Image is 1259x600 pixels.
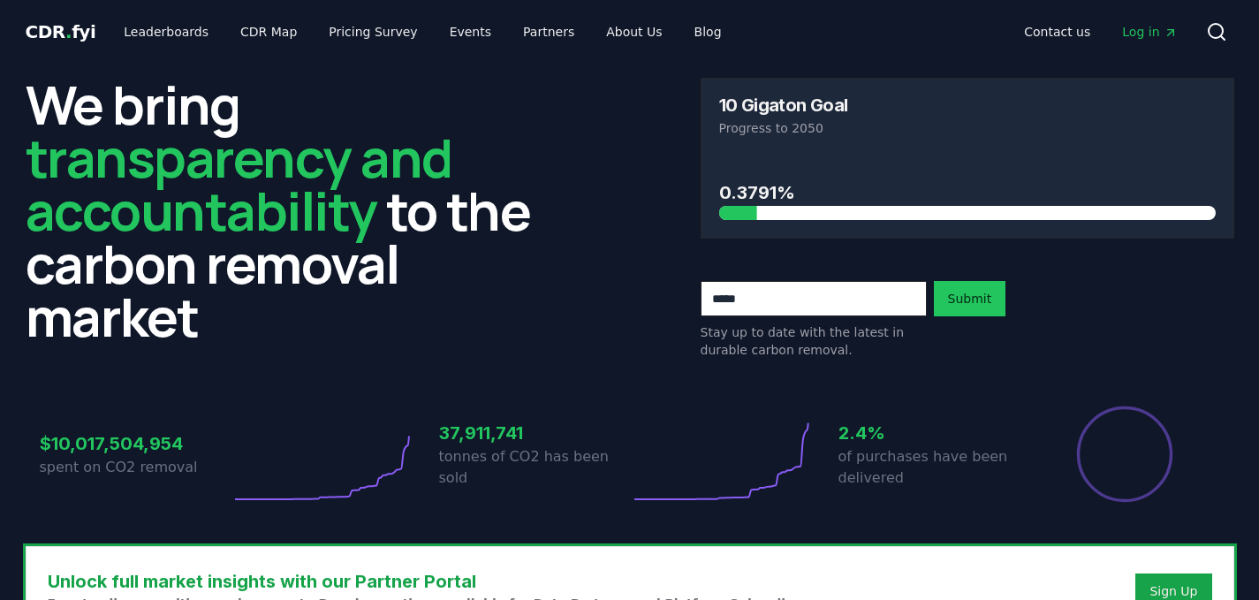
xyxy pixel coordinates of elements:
span: Log in [1122,23,1177,41]
h3: 2.4% [838,420,1029,446]
a: Pricing Survey [315,16,431,48]
p: tonnes of CO2 has been sold [439,446,630,489]
p: spent on CO2 removal [40,457,231,478]
div: Percentage of sales delivered [1075,405,1174,504]
span: . [65,21,72,42]
nav: Main [1010,16,1191,48]
p: Progress to 2050 [719,119,1216,137]
p: of purchases have been delivered [838,446,1029,489]
nav: Main [110,16,735,48]
a: Blog [680,16,736,48]
a: Contact us [1010,16,1104,48]
button: Submit [934,281,1006,316]
h3: Unlock full market insights with our Partner Portal [48,568,817,595]
h3: 10 Gigaton Goal [719,96,848,114]
a: Log in [1108,16,1191,48]
span: transparency and accountability [26,121,452,247]
a: Sign Up [1149,582,1197,600]
a: Leaderboards [110,16,223,48]
h3: 0.3791% [719,179,1216,206]
h3: $10,017,504,954 [40,430,231,457]
a: About Us [592,16,676,48]
h3: 37,911,741 [439,420,630,446]
a: Partners [509,16,588,48]
a: Events [436,16,505,48]
p: Stay up to date with the latest in durable carbon removal. [701,323,927,359]
a: CDR.fyi [26,19,96,44]
h2: We bring to the carbon removal market [26,78,559,343]
span: CDR fyi [26,21,96,42]
a: CDR Map [226,16,311,48]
